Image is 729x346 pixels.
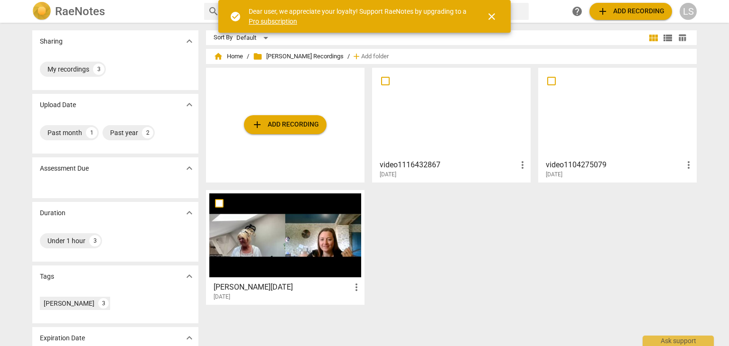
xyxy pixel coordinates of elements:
[40,36,63,46] p: Sharing
[40,272,54,282] p: Tags
[214,34,233,41] div: Sort By
[214,52,223,61] span: home
[40,164,89,173] p: Assessment Due
[662,32,673,44] span: view_list
[93,64,104,75] div: 3
[40,208,65,218] p: Duration
[184,332,195,344] span: expand_more
[253,52,262,61] span: folder
[597,6,608,17] span: add
[375,71,527,178] a: video1116432867[DATE]
[247,53,249,60] span: /
[32,2,196,21] a: LogoRaeNotes
[184,36,195,47] span: expand_more
[208,6,219,17] span: search
[86,127,97,138] div: 1
[648,32,659,44] span: view_module
[249,7,469,26] div: Dear user, we appreciate your loyalty! Support RaeNotes by upgrading to a
[646,31,661,45] button: Tile view
[44,299,94,308] div: [PERSON_NAME]
[546,159,683,171] h3: video1104275079
[47,128,82,137] div: Past month
[244,115,327,134] button: Upload
[182,269,196,283] button: Show more
[569,3,586,20] a: Help
[352,52,361,61] span: add
[542,71,693,178] a: video1104275079[DATE]
[661,31,675,45] button: List view
[214,293,230,301] span: [DATE]
[597,6,664,17] span: Add recording
[40,100,76,110] p: Upload Date
[380,171,396,179] span: [DATE]
[209,193,361,300] a: [PERSON_NAME][DATE][DATE]
[55,5,105,18] h2: RaeNotes
[675,31,689,45] button: Table view
[236,30,271,46] div: Default
[643,336,714,346] div: Ask support
[252,119,263,130] span: add
[184,271,195,282] span: expand_more
[32,2,51,21] img: Logo
[680,3,697,20] button: LS
[571,6,583,17] span: help
[182,98,196,112] button: Show more
[347,53,350,60] span: /
[351,282,362,293] span: more_vert
[98,298,109,309] div: 3
[486,11,497,22] span: close
[480,5,503,28] button: Close
[214,282,351,293] h3: Lauren_Lynne June 3rd
[683,159,694,171] span: more_vert
[40,333,85,343] p: Expiration Date
[182,331,196,345] button: Show more
[517,159,528,171] span: more_vert
[182,206,196,220] button: Show more
[142,127,153,138] div: 2
[47,236,85,246] div: Under 1 hour
[589,3,672,20] button: Upload
[546,171,562,179] span: [DATE]
[678,33,687,42] span: table_chart
[110,128,138,137] div: Past year
[230,11,241,22] span: check_circle
[253,52,344,61] span: [PERSON_NAME] Recordings
[184,207,195,219] span: expand_more
[380,159,517,171] h3: video1116432867
[182,34,196,48] button: Show more
[184,163,195,174] span: expand_more
[47,64,89,74] div: My recordings
[182,161,196,175] button: Show more
[252,119,319,130] span: Add recording
[89,235,101,246] div: 3
[249,18,297,25] a: Pro subscription
[214,52,243,61] span: Home
[184,99,195,110] span: expand_more
[361,53,389,60] span: Add folder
